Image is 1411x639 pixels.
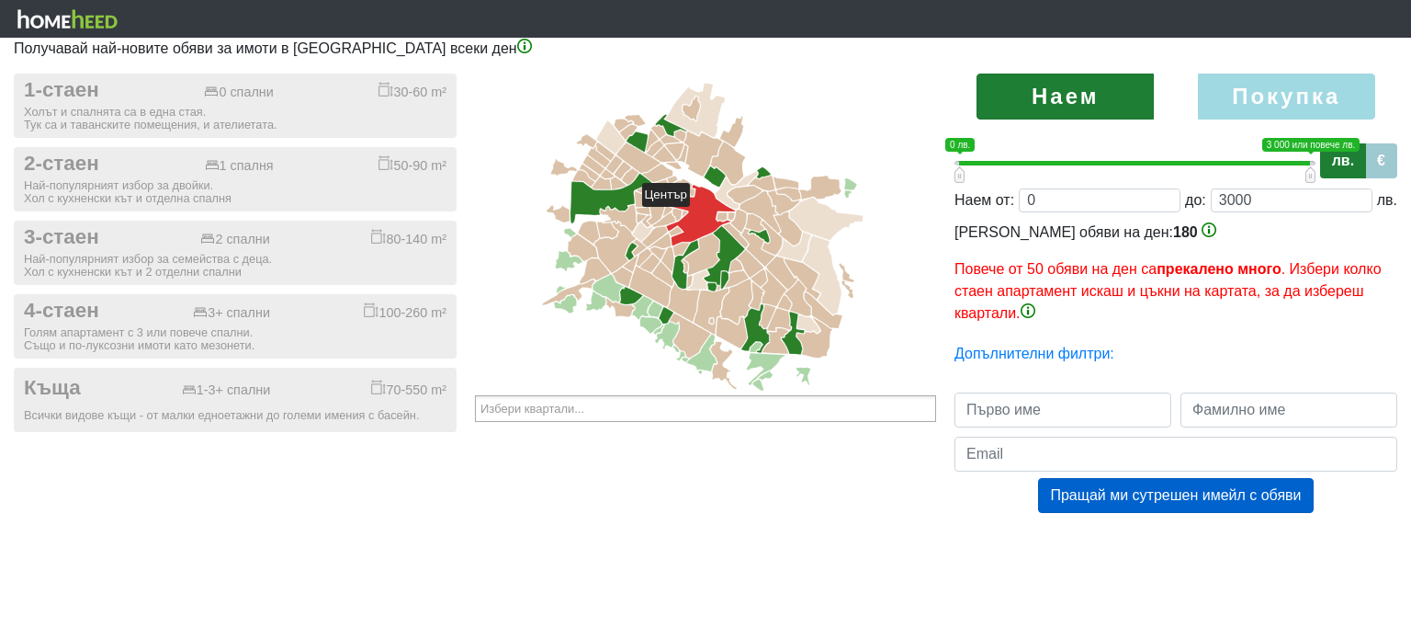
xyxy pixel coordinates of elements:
label: € [1365,143,1397,178]
div: 80-140 m² [371,229,446,247]
p: Повече от 50 обяви на ден са . Избери колко стаен апартамент искаш и цъкни на картата, за да избе... [954,258,1397,325]
button: 3-стаен 2 спални 80-140 m² Най-популярният избор за семейства с деца.Хол с кухненски кът и 2 отде... [14,221,457,285]
div: Холът и спалнята са в една стая. Тук са и таванските помещения, и ателиетата. [24,106,446,131]
div: до: [1185,189,1206,211]
p: Получавай най-новите обяви за имоти в [GEOGRAPHIC_DATA] всеки ден [14,38,1397,60]
div: 70-550 m² [371,380,446,398]
span: 3-стаен [24,225,99,250]
div: лв. [1377,189,1397,211]
label: Наем [976,74,1154,120]
div: Наем от: [954,189,1014,211]
button: 2-стаен 1 спалня 50-90 m² Най-популярният избор за двойки.Хол с кухненски кът и отделна спалня [14,147,457,211]
button: Пращай ми сутрешен имейл с обяви [1038,478,1313,513]
label: Покупка [1198,74,1375,120]
div: 30-60 m² [378,82,446,100]
button: Къща 1-3+ спални 70-550 m² Всички видове къщи - от малки едноетажни до големи имения с басейн. [14,368,457,432]
label: лв. [1320,143,1366,178]
button: 4-стаен 3+ спални 100-260 m² Голям апартамент с 3 или повече спални.Също и по-луксозни имоти като... [14,294,457,359]
div: 3+ спални [193,305,270,321]
div: Всички видове къщи - от малки едноетажни до големи имения с басейн. [24,409,446,422]
div: 0 спални [204,85,273,100]
div: Най-популярният избор за двойки. Хол с кухненски кът и отделна спалня [24,179,446,205]
b: прекалено много [1157,261,1281,277]
img: info-3.png [517,39,532,53]
div: [PERSON_NAME] обяви на ден: [954,222,1397,325]
div: 50-90 m² [378,155,446,174]
a: Допълнителни филтри: [954,346,1114,361]
div: 1-3+ спални [182,382,271,398]
div: 100-260 m² [364,302,446,321]
span: 4-стаен [24,299,99,324]
div: 1 спалня [205,158,274,174]
div: 2 спални [200,232,269,247]
span: 180 [1173,224,1198,240]
span: Къща [24,376,81,401]
div: Голям апартамент с 3 или повече спални. Също и по-луксозни имоти като мезонети. [24,326,446,352]
div: Най-популярният избор за семейства с деца. Хол с кухненски кът и 2 отделни спални [24,253,446,279]
button: 1-стаен 0 спални 30-60 m² Холът и спалнята са в една стая.Тук са и таванските помещения, и ателие... [14,74,457,138]
img: info-3.png [1021,303,1035,318]
input: Email [954,437,1397,472]
img: info-3.png [1202,223,1216,237]
span: 2-стаен [24,152,99,177]
span: 3 000 или повече лв. [1262,138,1360,152]
input: Първо име [954,393,1171,428]
input: Фамилно име [1180,393,1397,428]
span: 0 лв. [945,138,975,152]
span: 1-стаен [24,78,99,103]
